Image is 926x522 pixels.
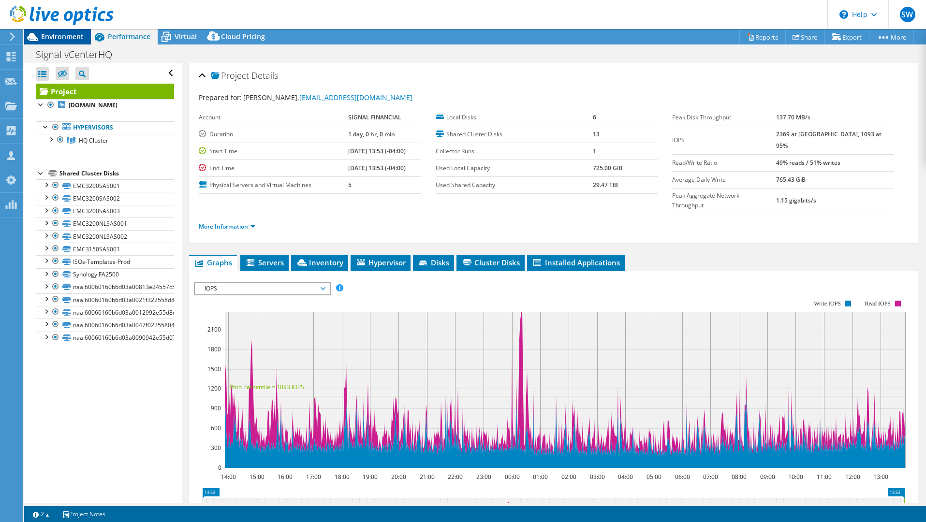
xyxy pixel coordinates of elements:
[363,473,378,481] text: 19:00
[817,473,832,481] text: 11:00
[211,71,249,81] span: Project
[845,473,860,481] text: 12:00
[36,217,174,230] a: EMC3200NLSAS001
[448,473,463,481] text: 22:00
[36,281,174,293] a: naa.60060160b6d03a00813e24557c5df376
[348,147,406,155] b: [DATE] 13:53 (-04:00)
[306,473,321,481] text: 17:00
[675,473,690,481] text: 06:00
[26,508,56,520] a: 2
[211,424,221,432] text: 600
[36,134,174,146] a: HQ Cluster
[199,180,348,190] label: Physical Servers and Virtual Machines
[732,473,747,481] text: 08:00
[36,192,174,204] a: EMC3200SAS002
[593,147,596,155] b: 1
[199,163,348,173] label: End Time
[36,230,174,243] a: EMC3200NLSAS002
[199,113,348,122] label: Account
[505,473,520,481] text: 00:00
[36,205,174,217] a: EMC3200SAS003
[245,258,284,267] span: Servers
[194,258,232,267] span: Graphs
[59,168,174,179] div: Shared Cluster Disks
[348,113,401,121] b: SIGNAL FINANCIAL
[348,181,352,189] b: 5
[251,70,278,81] span: Details
[593,181,618,189] b: 29.47 TiB
[436,163,593,173] label: Used Local Capacity
[436,130,593,139] label: Shared Cluster Disks
[36,243,174,255] a: EMC3150SAS001
[776,130,882,150] b: 2369 at [GEOGRAPHIC_DATA], 1093 at 95%
[618,473,633,481] text: 04:00
[335,473,350,481] text: 18:00
[250,473,265,481] text: 15:00
[199,222,255,231] a: More Information
[36,121,174,134] a: Hypervisors
[218,464,221,472] text: 0
[590,473,605,481] text: 03:00
[873,473,888,481] text: 13:00
[776,159,840,167] b: 49% reads / 51% writes
[199,146,348,156] label: Start Time
[839,10,848,19] svg: \n
[420,473,435,481] text: 21:00
[418,258,449,267] span: Disks
[593,164,622,172] b: 725.00 GiB
[476,473,491,481] text: 23:00
[788,473,803,481] text: 10:00
[207,365,221,373] text: 1500
[436,146,593,156] label: Collector Runs
[532,258,620,267] span: Installed Applications
[108,32,150,41] span: Performance
[703,473,718,481] text: 07:00
[36,319,174,331] a: naa.60060160b6d03a0047f02255804beeea
[199,130,348,139] label: Duration
[533,473,548,481] text: 01:00
[436,180,593,190] label: Used Shared Capacity
[36,268,174,281] a: Synology FA2500
[824,29,869,44] a: Export
[436,113,593,122] label: Local Disks
[36,306,174,319] a: naa.60060160b6d03a0012992e55d8c9d911
[593,113,596,121] b: 6
[296,258,343,267] span: Inventory
[36,179,174,192] a: EMC3200SAS001
[207,345,221,353] text: 1800
[355,258,406,267] span: Hypervisor
[391,473,406,481] text: 20:00
[207,325,221,333] text: 2100
[348,130,395,138] b: 1 day, 0 hr, 0 min
[776,175,806,184] b: 765.43 GiB
[814,300,841,307] text: Write IOPS
[200,283,324,294] span: IOPS
[211,404,221,412] text: 900
[36,332,174,344] a: naa.60060160b6d03a0090942e55d07f04b5
[69,101,118,109] b: [DOMAIN_NAME]
[739,29,786,44] a: Reports
[36,255,174,268] a: ISOs-Templates-Prod
[299,93,412,102] a: [EMAIL_ADDRESS][DOMAIN_NAME]
[461,258,520,267] span: Cluster Disks
[56,508,112,520] a: Project Notes
[561,473,576,481] text: 02:00
[869,29,914,44] a: More
[865,300,891,307] text: Read IOPS
[672,158,776,168] label: Read/Write Ratio
[31,49,127,60] h1: Signal vCenterHQ
[36,293,174,306] a: naa.60060160b6d03a0021f322558d890e76
[175,32,197,41] span: Virtual
[785,29,825,44] a: Share
[199,93,242,102] label: Prepared for:
[760,473,775,481] text: 09:00
[243,93,412,102] span: [PERSON_NAME],
[672,113,776,122] label: Peak Disk Throughput
[211,444,221,452] text: 300
[36,99,174,112] a: [DOMAIN_NAME]
[348,164,406,172] b: [DATE] 13:53 (-04:00)
[221,473,236,481] text: 14:00
[900,7,915,22] span: SW
[672,191,776,210] label: Peak Aggregate Network Throughput
[79,136,108,145] span: HQ Cluster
